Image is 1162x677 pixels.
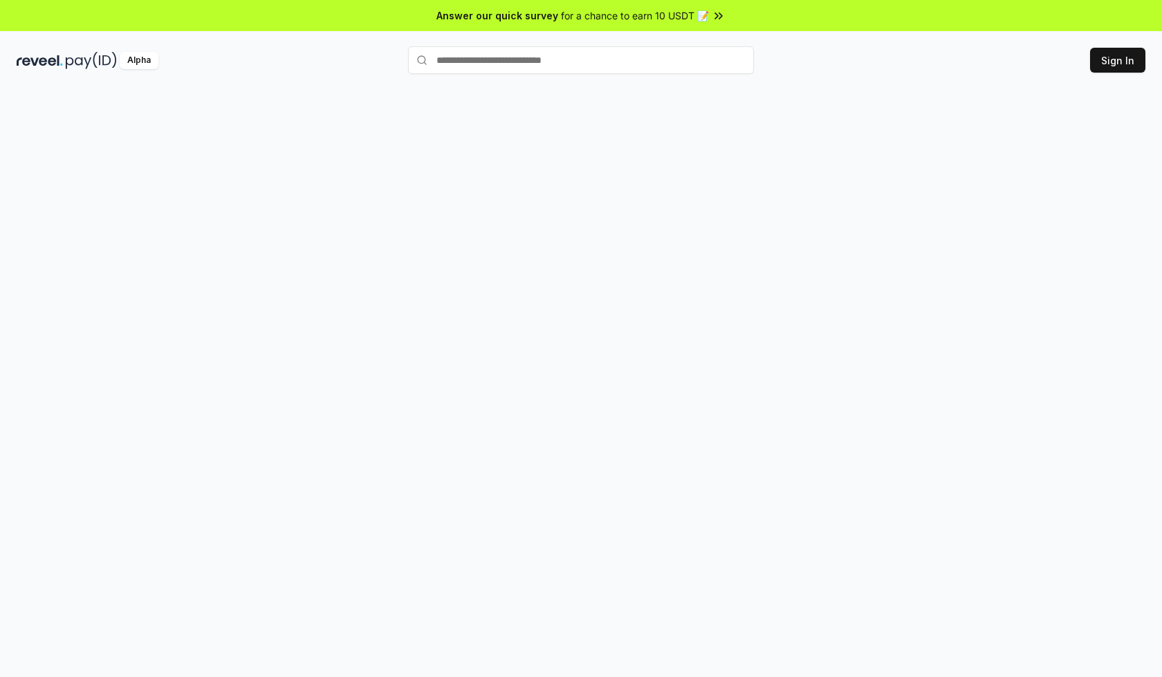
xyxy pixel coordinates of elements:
[436,8,558,23] span: Answer our quick survey
[120,52,158,69] div: Alpha
[66,52,117,69] img: pay_id
[561,8,709,23] span: for a chance to earn 10 USDT 📝
[1090,48,1145,73] button: Sign In
[17,52,63,69] img: reveel_dark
